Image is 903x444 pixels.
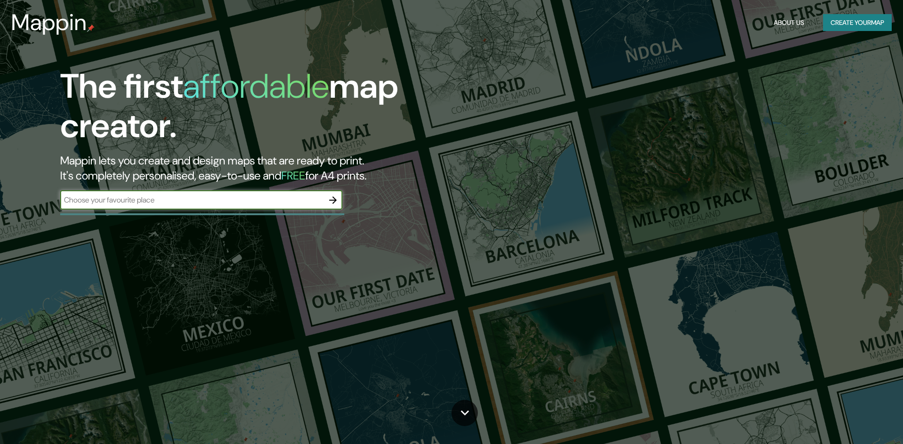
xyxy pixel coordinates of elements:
h1: affordable [183,64,329,108]
button: About Us [770,14,808,31]
h1: The first map creator. [60,67,512,153]
h3: Mappin [11,9,87,36]
input: Choose your favourite place [60,195,324,205]
h5: FREE [281,168,305,183]
img: mappin-pin [87,24,95,32]
button: Create yourmap [823,14,892,31]
h2: Mappin lets you create and design maps that are ready to print. It's completely personalised, eas... [60,153,512,183]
